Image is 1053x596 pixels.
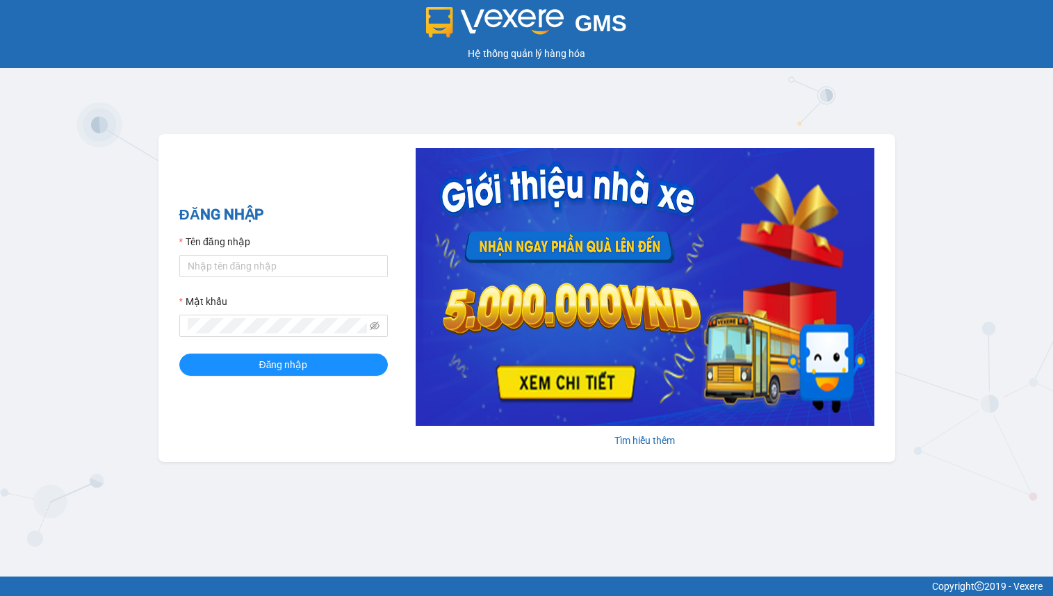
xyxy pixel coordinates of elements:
div: Tìm hiểu thêm [416,433,874,448]
img: banner-0 [416,148,874,426]
a: GMS [426,21,627,32]
div: Hệ thống quản lý hàng hóa [3,46,1050,61]
img: logo 2 [426,7,564,38]
label: Mật khẩu [179,294,227,309]
input: Tên đăng nhập [179,255,388,277]
div: Copyright 2019 - Vexere [10,579,1043,594]
input: Mật khẩu [188,318,367,333]
span: copyright [974,581,984,591]
label: Tên đăng nhập [179,234,250,249]
span: GMS [575,10,627,36]
button: Đăng nhập [179,354,388,376]
h2: ĐĂNG NHẬP [179,204,388,226]
span: Đăng nhập [259,357,308,372]
span: eye-invisible [370,321,379,331]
